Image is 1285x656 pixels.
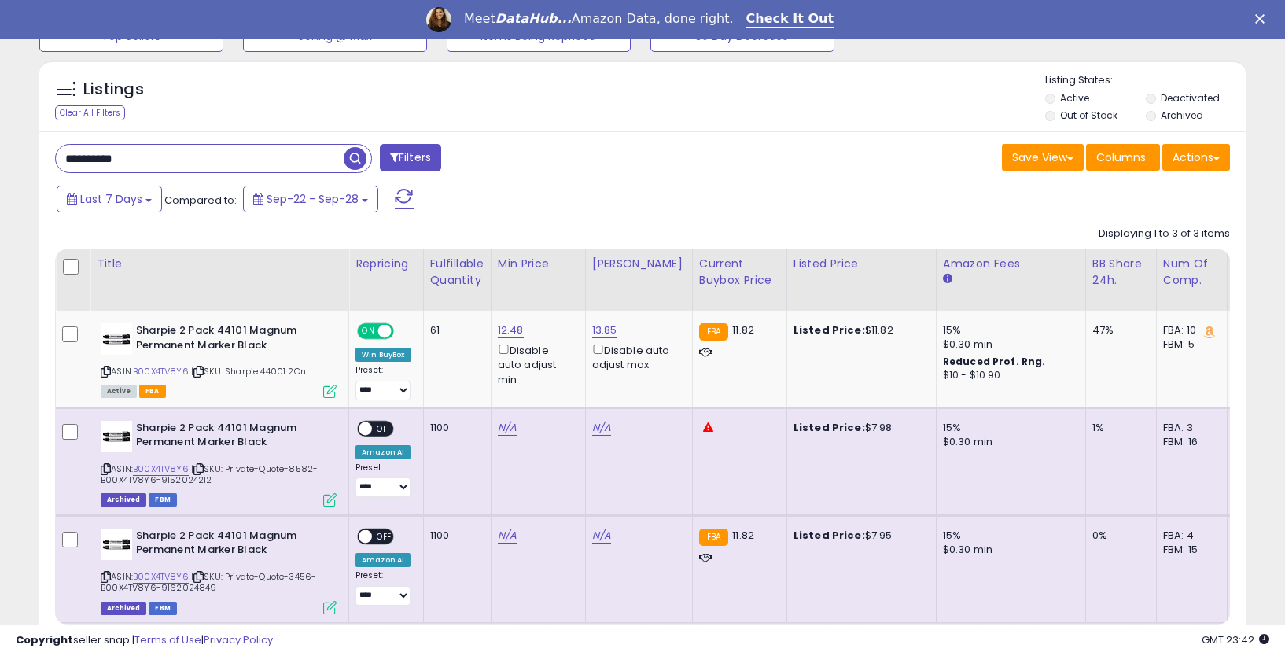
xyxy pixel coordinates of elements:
[430,529,479,543] div: 1100
[267,191,359,207] span: Sep-22 - Sep-28
[101,421,337,505] div: ASIN:
[498,341,573,387] div: Disable auto adjust min
[134,632,201,647] a: Terms of Use
[495,11,572,26] i: DataHub...
[699,256,780,289] div: Current Buybox Price
[1060,109,1117,122] label: Out of Stock
[83,79,144,101] h5: Listings
[793,256,930,272] div: Listed Price
[355,256,417,272] div: Repricing
[359,325,378,338] span: ON
[57,186,162,212] button: Last 7 Days
[943,435,1073,449] div: $0.30 min
[355,463,411,498] div: Preset:
[464,11,734,27] div: Meet Amazon Data, done right.
[1162,144,1230,171] button: Actions
[592,420,611,436] a: N/A
[592,528,611,544] a: N/A
[1086,144,1160,171] button: Columns
[149,493,177,507] span: FBM
[164,193,237,208] span: Compared to:
[133,463,189,476] a: B00X4TV8Y6
[426,7,451,32] img: Profile image for Georgie
[498,528,517,544] a: N/A
[1163,421,1215,435] div: FBA: 3
[355,445,411,459] div: Amazon AI
[592,256,686,272] div: [PERSON_NAME]
[80,191,142,207] span: Last 7 Days
[1092,421,1144,435] div: 1%
[1161,91,1220,105] label: Deactivated
[793,323,924,337] div: $11.82
[101,493,146,507] span: Listings that have been deleted from Seller Central
[592,341,680,372] div: Disable auto adjust max
[16,633,273,648] div: seller snap | |
[1163,543,1215,557] div: FBM: 15
[943,421,1073,435] div: 15%
[943,369,1073,382] div: $10 - $10.90
[699,323,728,341] small: FBA
[1096,149,1146,165] span: Columns
[380,144,441,171] button: Filters
[133,365,189,378] a: B00X4TV8Y6
[1161,109,1203,122] label: Archived
[243,186,378,212] button: Sep-22 - Sep-28
[943,355,1046,368] b: Reduced Prof. Rng.
[101,570,316,594] span: | SKU: Private-Quote-3456-B00X4TV8Y6-9162024849
[943,543,1073,557] div: $0.30 min
[1163,337,1215,352] div: FBM: 5
[204,632,273,647] a: Privacy Policy
[101,529,132,560] img: 41XEnID-huL._SL40_.jpg
[732,528,754,543] span: 11.82
[101,323,337,396] div: ASIN:
[191,365,309,378] span: | SKU: Sharpie 44001 2Cnt
[136,529,327,562] b: Sharpie 2 Pack 44101 Magnum Permanent Marker Black
[1092,529,1144,543] div: 0%
[101,323,132,355] img: 41XEnID-huL._SL40_.jpg
[793,322,865,337] b: Listed Price:
[1163,435,1215,449] div: FBM: 16
[943,337,1073,352] div: $0.30 min
[1060,91,1089,105] label: Active
[97,256,342,272] div: Title
[943,529,1073,543] div: 15%
[355,365,411,400] div: Preset:
[1202,632,1269,647] span: 2025-10-6 23:42 GMT
[430,256,484,289] div: Fulfillable Quantity
[1045,73,1246,88] p: Listing States:
[1163,256,1221,289] div: Num of Comp.
[430,323,479,337] div: 61
[430,421,479,435] div: 1100
[1099,227,1230,241] div: Displaying 1 to 3 of 3 items
[101,421,132,452] img: 41XEnID-huL._SL40_.jpg
[55,105,125,120] div: Clear All Filters
[1092,323,1144,337] div: 47%
[793,420,865,435] b: Listed Price:
[139,385,166,398] span: FBA
[101,529,337,613] div: ASIN:
[746,11,834,28] a: Check It Out
[355,570,411,606] div: Preset:
[498,322,524,338] a: 12.48
[943,256,1079,272] div: Amazon Fees
[101,602,146,615] span: Listings that have been deleted from Seller Central
[793,528,865,543] b: Listed Price:
[136,323,327,356] b: Sharpie 2 Pack 44101 Magnum Permanent Marker Black
[592,322,617,338] a: 13.85
[699,529,728,546] small: FBA
[1002,144,1084,171] button: Save View
[793,421,924,435] div: $7.98
[372,529,397,543] span: OFF
[732,322,754,337] span: 11.82
[498,420,517,436] a: N/A
[136,421,327,454] b: Sharpie 2 Pack 44101 Magnum Permanent Marker Black
[1092,256,1150,289] div: BB Share 24h.
[943,323,1073,337] div: 15%
[101,385,137,398] span: All listings currently available for purchase on Amazon
[372,422,397,435] span: OFF
[1163,323,1215,337] div: FBA: 10
[133,570,189,584] a: B00X4TV8Y6
[498,256,579,272] div: Min Price
[1163,529,1215,543] div: FBA: 4
[149,602,177,615] span: FBM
